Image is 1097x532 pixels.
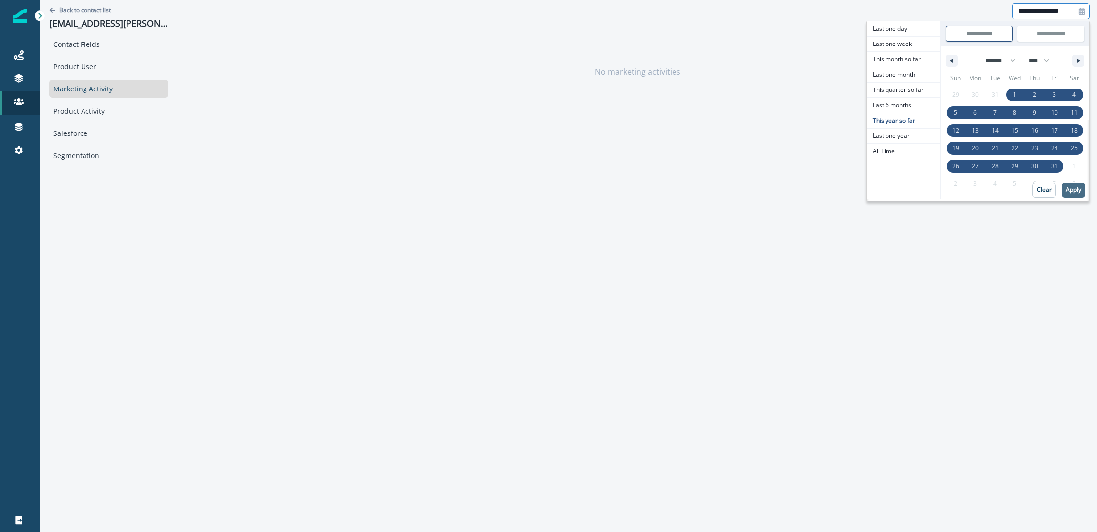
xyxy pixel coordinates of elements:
span: 17 [1051,122,1058,139]
button: 12 [946,122,966,139]
span: 16 [1031,122,1038,139]
button: 18 [1064,122,1084,139]
button: Last one year [867,129,940,144]
button: 29 [1005,157,1025,175]
span: 2 [1033,86,1036,104]
button: 15 [1005,122,1025,139]
span: Mon [966,70,985,86]
div: Product Activity [49,102,168,120]
span: 23 [1031,139,1038,157]
span: 30 [1031,157,1038,175]
button: 21 [985,139,1005,157]
button: Last 6 months [867,98,940,113]
button: 27 [966,157,985,175]
button: Last one week [867,37,940,52]
span: 20 [972,139,979,157]
button: Last one month [867,67,940,83]
div: Segmentation [49,146,168,165]
button: 9 [1025,104,1045,122]
span: Last one week [867,37,940,51]
span: 21 [992,139,999,157]
button: All Time [867,144,940,159]
div: Salesforce [49,124,168,142]
button: 3 [1045,86,1064,104]
button: 23 [1025,139,1045,157]
span: Thu [1025,70,1045,86]
span: 28 [992,157,999,175]
span: 6 [973,104,977,122]
button: 13 [966,122,985,139]
span: 12 [952,122,959,139]
button: 17 [1045,122,1064,139]
button: 8 [1005,104,1025,122]
div: Contact Fields [49,35,168,53]
button: 16 [1025,122,1045,139]
button: Clear [1032,183,1056,198]
span: 15 [1012,122,1018,139]
button: 6 [966,104,985,122]
span: 14 [992,122,999,139]
p: Apply [1066,186,1081,193]
span: Wed [1005,70,1025,86]
span: 29 [1012,157,1018,175]
div: Product User [49,57,168,76]
span: 26 [952,157,959,175]
button: 2 [1025,86,1045,104]
p: Back to contact list [59,6,111,14]
button: 11 [1064,104,1084,122]
button: 22 [1005,139,1025,157]
span: 1 [1013,86,1016,104]
button: 26 [946,157,966,175]
span: 19 [952,139,959,157]
span: Last one day [867,21,940,36]
div: No marketing activities [185,22,1090,121]
span: Last one month [867,67,940,82]
button: 4 [1064,86,1084,104]
span: Fri [1045,70,1064,86]
p: [EMAIL_ADDRESS][PERSON_NAME][DOMAIN_NAME] [49,18,168,29]
span: 24 [1051,139,1058,157]
span: 5 [954,104,957,122]
button: This quarter so far [867,83,940,98]
button: 14 [985,122,1005,139]
span: Sat [1064,70,1084,86]
button: 25 [1064,139,1084,157]
span: 27 [972,157,979,175]
span: Last one year [867,129,940,143]
button: 20 [966,139,985,157]
span: This quarter so far [867,83,940,97]
button: This month so far [867,52,940,67]
button: 24 [1045,139,1064,157]
button: Apply [1062,183,1085,198]
span: Sun [946,70,966,86]
button: Last one day [867,21,940,37]
span: 7 [993,104,997,122]
span: 8 [1013,104,1016,122]
img: Inflection [13,9,27,23]
span: 31 [1051,157,1058,175]
span: 10 [1051,104,1058,122]
span: 11 [1071,104,1078,122]
div: Marketing Activity [49,80,168,98]
button: 1 [1005,86,1025,104]
span: 25 [1071,139,1078,157]
span: 13 [972,122,979,139]
button: 30 [1025,157,1045,175]
p: Clear [1037,186,1052,193]
span: 3 [1053,86,1056,104]
span: 18 [1071,122,1078,139]
button: This year so far [867,113,940,129]
button: Go back [49,6,111,14]
button: 28 [985,157,1005,175]
button: 7 [985,104,1005,122]
button: 31 [1045,157,1064,175]
button: 10 [1045,104,1064,122]
button: 19 [946,139,966,157]
span: 22 [1012,139,1018,157]
button: 5 [946,104,966,122]
span: Tue [985,70,1005,86]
